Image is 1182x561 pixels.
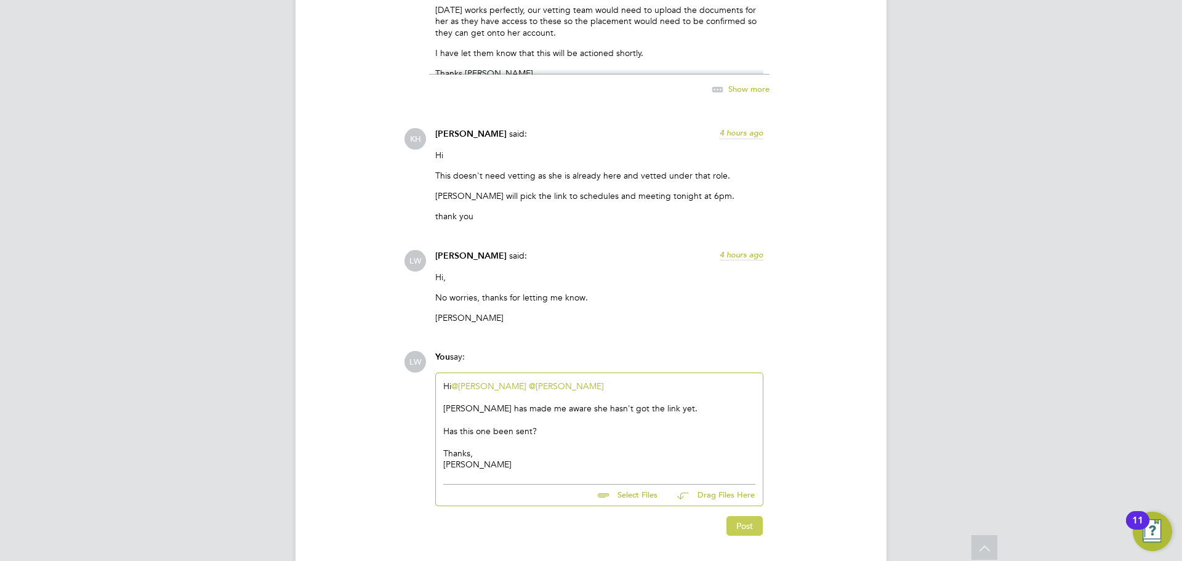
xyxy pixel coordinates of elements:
span: said: [509,250,527,261]
span: said: [509,128,527,139]
p: This doesn't need vetting as she is already here and vetted under that role. [435,170,763,181]
span: 4 hours ago [720,249,763,260]
span: LW [404,351,426,373]
div: [PERSON_NAME] has made me aware she hasn't got the link yet. [443,403,755,414]
p: Hi, [435,272,763,283]
p: [DATE] works perfectly, our vetting team would need to upload the documents for her as they have ... [435,4,763,38]
span: 4 hours ago [720,127,763,138]
p: Thanks [PERSON_NAME]. [435,68,763,79]
a: @[PERSON_NAME] [451,381,526,392]
button: Drag Files Here [667,483,755,509]
div: Hi ​ ​ [443,381,755,470]
span: [PERSON_NAME] [435,251,507,261]
div: say: [435,351,763,373]
div: Thanks, [443,448,755,459]
span: [PERSON_NAME] [435,129,507,139]
span: KH [404,128,426,150]
p: thank you [435,211,763,222]
p: [PERSON_NAME] will pick the link to schedules and meeting tonight at 6pm. [435,190,763,201]
button: Post [726,516,763,536]
div: Has this one been sent? [443,426,755,437]
p: Hi [435,150,763,161]
button: Open Resource Center, 11 new notifications [1133,512,1172,551]
span: Show more [728,83,770,94]
p: [PERSON_NAME] [435,312,763,323]
span: You [435,352,450,362]
p: No worries, thanks for letting me know. [435,292,763,303]
p: I have let them know that this will be actioned shortly. [435,47,763,59]
div: [PERSON_NAME] [443,459,755,470]
div: 11 [1132,520,1143,536]
a: @[PERSON_NAME] [529,381,604,392]
span: LW [404,250,426,272]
